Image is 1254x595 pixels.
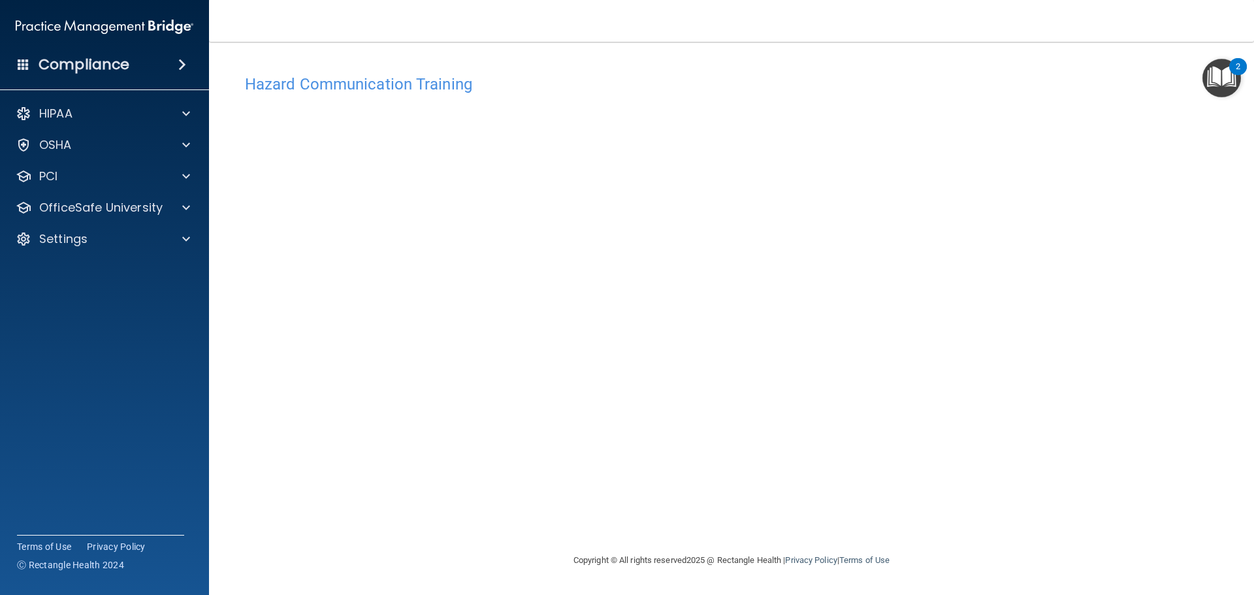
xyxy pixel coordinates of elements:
p: OSHA [39,137,72,153]
iframe: HCT [245,100,911,531]
a: HIPAA [16,106,190,121]
a: Settings [16,231,190,247]
a: OfficeSafe University [16,200,190,216]
span: Ⓒ Rectangle Health 2024 [17,558,124,571]
a: Privacy Policy [785,555,837,565]
p: OfficeSafe University [39,200,163,216]
a: Privacy Policy [87,540,146,553]
h4: Hazard Communication Training [245,76,1218,93]
p: HIPAA [39,106,72,121]
p: Settings [39,231,88,247]
img: PMB logo [16,14,193,40]
a: Terms of Use [17,540,71,553]
div: Copyright © All rights reserved 2025 @ Rectangle Health | | [493,539,970,581]
a: Terms of Use [839,555,890,565]
button: Open Resource Center, 2 new notifications [1202,59,1241,97]
a: PCI [16,169,190,184]
h4: Compliance [39,56,129,74]
div: 2 [1236,67,1240,84]
a: OSHA [16,137,190,153]
p: PCI [39,169,57,184]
